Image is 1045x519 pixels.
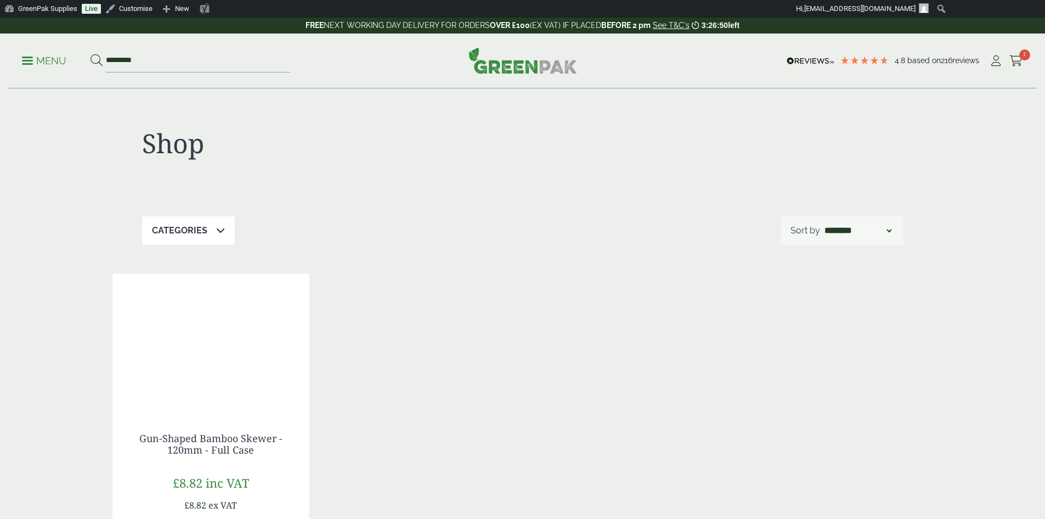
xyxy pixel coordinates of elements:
span: ex VAT [208,499,237,511]
div: 4.79 Stars [840,55,889,65]
a: 1 [1009,53,1023,69]
span: [EMAIL_ADDRESS][DOMAIN_NAME] [804,4,916,13]
p: Sort by [790,224,820,237]
a: Menu [22,54,66,65]
span: £8.82 [184,499,206,511]
a: Live [82,4,101,14]
i: My Account [989,55,1003,66]
span: reviews [952,56,979,65]
img: REVIEWS.io [787,57,834,65]
p: Menu [22,54,66,68]
select: Shop order [822,224,894,237]
img: GreenPak Supplies [468,47,577,74]
h1: Shop [142,127,523,159]
a: See T&C's [653,21,690,30]
a: Gun-Shaped Bamboo Skewer - 120mm - Full Case [139,432,283,457]
span: 3:26:50 [702,21,728,30]
strong: BEFORE 2 pm [601,21,651,30]
span: 216 [941,56,952,65]
p: Categories [152,224,207,237]
span: £8.82 [173,475,202,491]
i: Cart [1009,55,1023,66]
strong: OVER £100 [490,21,530,30]
strong: FREE [306,21,324,30]
span: 4.8 [895,56,907,65]
span: 1 [1019,49,1030,60]
span: left [728,21,739,30]
span: inc VAT [206,475,249,491]
span: Based on [907,56,941,65]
